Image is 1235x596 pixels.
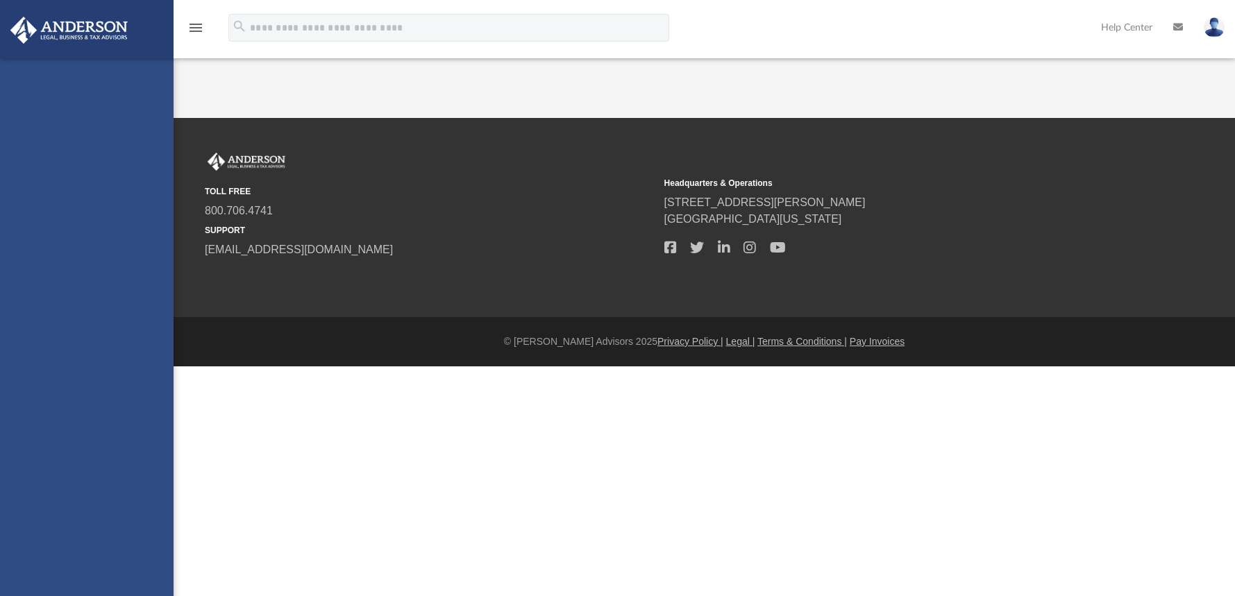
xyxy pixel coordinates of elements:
a: Privacy Policy | [657,336,723,347]
i: search [232,19,247,34]
img: Anderson Advisors Platinum Portal [6,17,132,44]
small: TOLL FREE [205,185,655,198]
a: Pay Invoices [850,336,905,347]
small: Headquarters & Operations [664,177,1114,189]
a: [GEOGRAPHIC_DATA][US_STATE] [664,213,842,225]
a: Terms & Conditions | [757,336,847,347]
small: SUPPORT [205,224,655,237]
img: User Pic [1204,17,1225,37]
a: [EMAIL_ADDRESS][DOMAIN_NAME] [205,244,393,255]
a: Legal | [726,336,755,347]
img: Anderson Advisors Platinum Portal [205,153,288,171]
a: 800.706.4741 [205,205,273,216]
a: [STREET_ADDRESS][PERSON_NAME] [664,196,866,208]
div: © [PERSON_NAME] Advisors 2025 [174,334,1235,349]
a: menu [187,26,204,36]
i: menu [187,19,204,36]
